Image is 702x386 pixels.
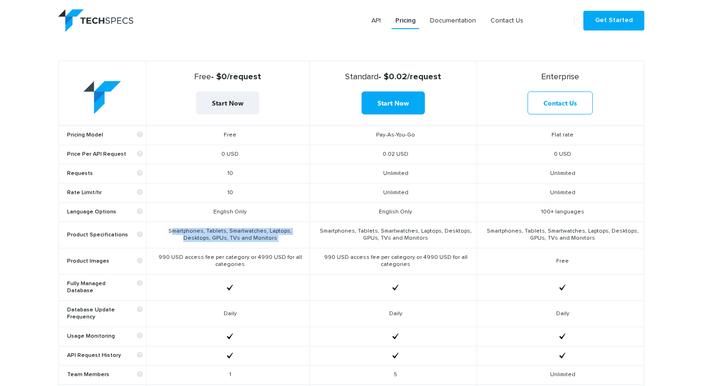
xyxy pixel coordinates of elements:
b: Language Options [67,209,143,216]
b: Pricing Model [67,132,143,139]
td: Pay-As-You-Go [309,126,477,145]
td: Daily [309,301,477,327]
b: Database Update Frequency [67,307,143,321]
strong: - $0/request [151,72,305,82]
td: Smartphones, Tablets, Smartwatches, Laptops, Desktops, GPUs, TVs and Monitors [146,222,309,248]
span: Standard [345,73,378,81]
b: Product Specifications [67,232,143,239]
b: Rate Limit/hr [67,189,143,197]
a: Start Now [196,91,259,114]
a: Get Started [583,11,644,30]
td: 0 USD [146,145,309,164]
td: Flat rate [477,126,643,145]
td: Daily [477,301,643,327]
td: English Only [309,203,477,222]
td: Unlimited [309,164,477,183]
span: Free [194,73,211,81]
td: Unlimited [477,183,643,203]
b: Usage Monitoring [67,333,143,340]
td: Daily [146,301,309,327]
b: Requests [67,170,143,177]
td: Smartphones, Tablets, Smartwatches, Laptops, Desktops, GPUs, TVs and Monitors [477,222,643,248]
b: Fully Managed Database [67,280,143,295]
td: 990 USD access fee per category or 4990 USD for all categories [309,248,477,274]
td: 1 [146,365,309,385]
td: Unlimited [477,164,643,183]
td: Free [477,248,643,274]
td: 10 [146,164,309,183]
td: 990 USD access fee per category or 4990 USD for all categories [146,248,309,274]
td: English Only [146,203,309,222]
a: API [368,12,385,29]
b: Price Per API Request [67,151,143,158]
td: Smartphones, Tablets, Smartwatches, Laptops, Desktops, GPUs, TVs and Monitors [309,222,477,248]
td: 5 [309,365,477,385]
img: logo [58,9,133,32]
span: Enterprise [541,73,579,81]
a: Contact Us [487,12,527,29]
img: table-logo.png [83,81,121,114]
strong: - $0.02/request [314,72,473,82]
td: Free [146,126,309,145]
td: Unlimited [309,183,477,203]
a: Documentation [426,12,480,29]
td: 0 USD [477,145,643,164]
td: 10 [146,183,309,203]
b: Team Members [67,371,143,378]
a: Start Now [362,91,425,114]
a: Contact Us [528,91,593,114]
td: Unlimited [477,365,643,385]
b: API Request History [67,352,143,359]
td: 100+ languages [477,203,643,222]
b: Product Images [67,258,143,265]
td: 0.02 USD [309,145,477,164]
a: Pricing [392,12,419,29]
